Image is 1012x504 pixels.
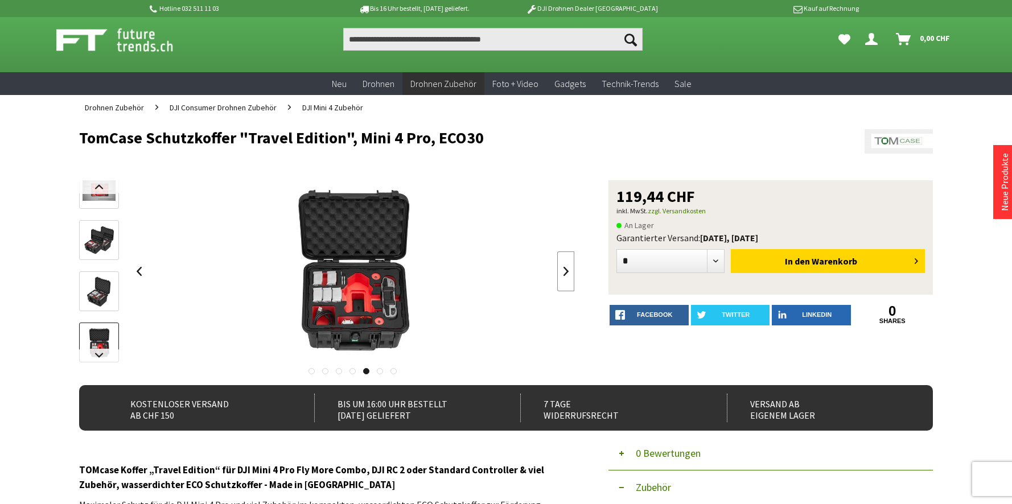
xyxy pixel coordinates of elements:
[170,102,277,113] span: DJI Consumer Drohnen Zubehör
[332,78,347,89] span: Neu
[610,305,689,325] a: facebook
[79,462,574,492] h3: TOMcase Koffer „Travel Edition“ für DJI Mini 4 Pro Fly More Combo, DJI RC 2 oder Standard Control...
[602,78,659,89] span: Technik-Trends
[608,436,933,470] button: 0 Bewertungen
[667,72,700,96] a: Sale
[802,311,832,318] span: LinkedIn
[520,394,702,422] div: 7 Tage Widerrufsrecht
[503,2,681,15] p: DJI Drohnen Dealer [GEOGRAPHIC_DATA]
[920,29,950,47] span: 0,00 CHF
[164,95,282,120] a: DJI Consumer Drohnen Zubehör
[861,28,887,51] a: Dein Konto
[402,72,484,96] a: Drohnen Zubehör
[147,2,325,15] p: Hotline 032 511 11 03
[554,78,586,89] span: Gadgets
[302,102,363,113] span: DJI Mini 4 Zubehör
[79,129,762,146] h1: TomCase Schutzkoffer "Travel Edition", Mini 4 Pro, ECO30
[616,232,925,243] div: Garantierter Versand:
[324,72,355,96] a: Neu
[772,305,851,325] a: LinkedIn
[85,102,144,113] span: Drohnen Zubehör
[314,394,496,422] div: Bis um 16:00 Uhr bestellt [DATE] geliefert
[865,129,933,154] img: TomCase
[722,311,750,318] span: twitter
[681,2,858,15] p: Kauf auf Rechnung
[410,78,476,89] span: Drohnen Zubehör
[833,28,856,51] a: Meine Favoriten
[727,394,908,422] div: Versand ab eigenem Lager
[616,188,695,204] span: 119,44 CHF
[619,28,643,51] button: Suchen
[648,206,706,215] a: zzgl. Versandkosten
[56,26,198,54] img: Shop Futuretrends - zur Startseite wechseln
[355,72,402,96] a: Drohnen
[812,255,857,267] span: Warenkorb
[616,204,925,218] p: inkl. MwSt.
[492,78,538,89] span: Foto + Video
[79,95,150,120] a: Drohnen Zubehör
[297,95,369,120] a: DJI Mini 4 Zubehör
[546,72,594,96] a: Gadgets
[891,28,956,51] a: Warenkorb
[853,317,932,325] a: shares
[853,305,932,317] a: 0
[999,153,1010,211] a: Neue Produkte
[325,2,503,15] p: Bis 16 Uhr bestellt, [DATE] geliefert.
[731,249,925,273] button: In den Warenkorb
[637,311,672,318] span: facebook
[674,78,692,89] span: Sale
[108,394,289,422] div: Kostenloser Versand ab CHF 150
[691,305,770,325] a: twitter
[616,218,654,232] span: An Lager
[363,78,394,89] span: Drohnen
[484,72,546,96] a: Foto + Video
[594,72,667,96] a: Technik-Trends
[343,28,643,51] input: Produkt, Marke, Kategorie, EAN, Artikelnummer…
[785,255,810,267] span: In den
[700,232,758,243] b: [DATE], [DATE]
